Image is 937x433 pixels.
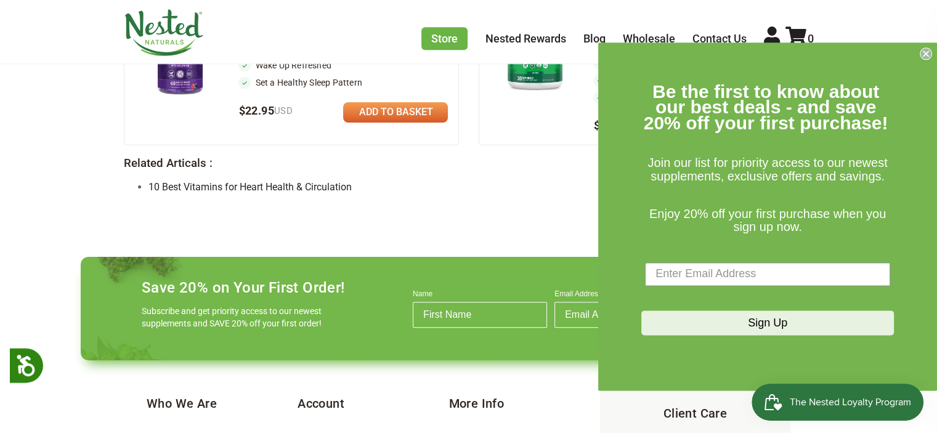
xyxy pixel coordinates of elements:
[752,384,925,421] iframe: Button to open loyalty program pop-up
[920,47,932,60] button: Close dialog
[413,302,547,328] input: First Name
[554,302,689,328] input: Email Address
[148,181,352,193] a: 10 Best Vitamins for Heart Health & Circulation
[620,405,771,422] h5: Client Care
[808,32,814,45] span: 0
[147,395,298,412] h5: Who We Are
[593,91,803,103] li: Soothes Digestion and Eases [MEDICAL_DATA]
[238,76,448,89] li: Set a Healthy Sleep Pattern
[448,395,599,412] h5: More Info
[593,119,647,132] span: $32.95
[142,305,327,330] p: Subscribe and get priority access to our newest supplements and SAVE 20% off your first order!
[421,27,468,50] a: Store
[238,104,293,117] span: $22.95
[238,59,448,71] li: Wake Up Refreshed
[644,81,888,133] span: Be the first to know about our best deals - and save 20% off your first purchase!
[485,32,566,45] a: Nested Rewards
[692,32,747,45] a: Contact Us
[124,157,814,171] h3: Related Articals :
[647,156,887,184] span: Join our list for priority access to our newest supplements, exclusive offers and savings.
[583,32,606,45] a: Blog
[641,310,894,335] button: Sign Up
[598,42,937,391] div: FLYOUT Form
[649,207,886,234] span: Enjoy 20% off your first purchase when you sign up now.
[298,395,448,412] h5: Account
[785,32,814,45] a: 0
[554,289,689,302] label: Email Address
[645,262,890,286] input: Enter Email Address
[124,9,204,56] img: Nested Naturals
[593,74,803,86] li: Boosts Daily Nutrition
[623,32,675,45] a: Wholesale
[274,105,293,116] span: USD
[413,289,547,302] label: Name
[142,279,345,296] h4: Save 20% on Your First Order!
